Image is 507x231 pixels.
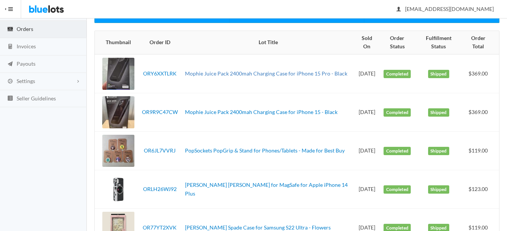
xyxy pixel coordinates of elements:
[384,147,411,155] label: Completed
[185,224,331,231] a: [PERSON_NAME] Spade Case for Samsung S22 Ultra - Flowers
[95,31,137,54] th: Thumbnail
[354,31,379,54] th: Sold On
[379,31,415,54] th: Order Status
[462,132,499,170] td: $119.00
[17,60,35,67] span: Payouts
[354,54,379,93] td: [DATE]
[185,109,337,115] a: Mophie Juice Pack 2400mah Charging Case for iPhone 15 - Black
[137,31,182,54] th: Order ID
[428,185,449,194] label: Shipped
[17,95,56,102] span: Seller Guidelines
[6,26,14,33] ion-icon: cash
[143,224,177,231] a: OR77YT2XVK
[185,182,348,197] a: [PERSON_NAME] [PERSON_NAME] for MagSafe for Apple iPhone 14 Plus
[17,26,33,32] span: Orders
[397,6,494,12] span: [EMAIL_ADDRESS][DOMAIN_NAME]
[6,61,14,68] ion-icon: paper plane
[144,147,176,154] a: OR6JL7VVRJ
[428,108,449,117] label: Shipped
[6,43,14,51] ion-icon: calculator
[354,170,379,209] td: [DATE]
[415,31,462,54] th: Fulfillment Status
[395,6,402,13] ion-icon: person
[462,170,499,209] td: $123.00
[185,70,347,77] a: Mophie Juice Pack 2400mah Charging Case for iPhone 15 Pro - Black
[185,147,345,154] a: PopSockets PopGrip & Stand for Phones/Tablets - Made for Best Buy
[142,109,178,115] a: OR9R9C47CW
[384,70,411,78] label: Completed
[428,147,449,155] label: Shipped
[143,70,177,77] a: ORY6XXTLRK
[17,78,35,84] span: Settings
[17,43,36,49] span: Invoices
[428,70,449,78] label: Shipped
[354,93,379,132] td: [DATE]
[384,108,411,117] label: Completed
[143,186,177,192] a: ORLH26WJ92
[384,185,411,194] label: Completed
[354,132,379,170] td: [DATE]
[6,78,14,85] ion-icon: cog
[462,54,499,93] td: $369.00
[6,95,14,102] ion-icon: list box
[462,93,499,132] td: $369.00
[182,31,354,54] th: Lot Title
[462,31,499,54] th: Order Total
